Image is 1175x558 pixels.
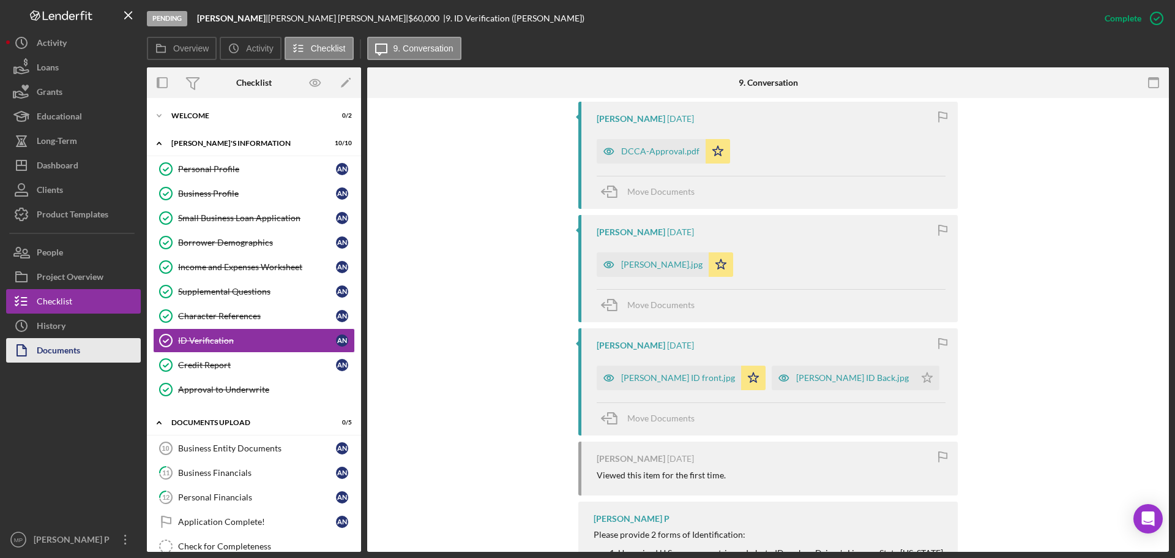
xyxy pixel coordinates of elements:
[178,213,336,223] div: Small Business Loan Application
[6,31,141,55] a: Activity
[147,37,217,60] button: Overview
[6,289,141,314] button: Checklist
[6,265,141,289] button: Project Overview
[336,359,348,371] div: A N
[6,153,141,178] button: Dashboard
[178,517,336,527] div: Application Complete!
[6,527,141,552] button: MP[PERSON_NAME] P
[178,189,336,198] div: Business Profile
[336,212,348,224] div: A N
[394,43,453,53] label: 9. Conversation
[37,153,78,181] div: Dashboard
[153,255,355,279] a: Income and Expenses WorksheetAN
[178,336,336,345] div: ID Verification
[173,43,209,53] label: Overview
[37,265,103,292] div: Project Overview
[597,176,707,207] button: Move Documents
[597,470,726,480] div: Viewed this item for the first time.
[330,112,352,119] div: 0 / 2
[336,261,348,273] div: A N
[162,469,170,477] tspan: 11
[178,443,336,453] div: Business Entity Documents
[597,139,730,164] button: DCCA-Approval.pdf
[153,485,355,510] a: 12Personal FinancialsAN
[6,338,141,363] button: Documents
[597,290,707,320] button: Move Documents
[772,366,939,390] button: [PERSON_NAME] ID Back.jpg
[178,164,336,174] div: Personal Profile
[285,37,354,60] button: Checklist
[153,304,355,328] a: Character ReferencesAN
[621,146,699,156] div: DCCA-Approval.pdf
[37,55,59,83] div: Loans
[153,353,355,377] a: Credit ReportAN
[147,11,187,26] div: Pending
[6,240,141,265] button: People
[594,514,670,524] div: [PERSON_NAME] P
[796,373,909,383] div: [PERSON_NAME] ID Back.jpg
[6,314,141,338] button: History
[6,202,141,227] a: Product Templates
[1105,6,1141,31] div: Complete
[597,403,707,434] button: Move Documents
[37,289,72,317] div: Checklist
[621,260,703,270] div: [PERSON_NAME].jpg
[153,230,355,255] a: Borrower DemographicsAN
[14,537,23,543] text: MP
[153,279,355,304] a: Supplemental QuestionsAN
[336,310,348,322] div: A N
[6,104,141,129] button: Educational
[153,157,355,181] a: Personal ProfileAN
[336,163,348,175] div: A N
[153,461,355,485] a: 11Business FinancialsAN
[597,454,665,464] div: [PERSON_NAME]
[739,78,798,88] div: 9. Conversation
[178,385,354,394] div: Approval to Underwrite
[336,491,348,503] div: A N
[171,419,321,426] div: DOCUMENTS UPLOAD
[597,114,665,124] div: [PERSON_NAME]
[311,43,346,53] label: Checklist
[178,360,336,370] div: Credit Report
[627,186,695,197] span: Move Documents
[1133,504,1163,533] div: Open Intercom Messenger
[37,240,63,268] div: People
[37,129,77,156] div: Long-Term
[246,43,273,53] label: Activity
[37,314,65,341] div: History
[6,55,141,80] button: Loans
[627,413,695,423] span: Move Documents
[37,31,67,58] div: Activity
[37,104,82,132] div: Educational
[336,442,348,454] div: A N
[178,492,336,502] div: Personal Financials
[178,287,336,296] div: Supplemental Questions
[178,468,336,478] div: Business Financials
[6,178,141,202] button: Clients
[621,373,735,383] div: [PERSON_NAME] ID front.jpg
[336,516,348,528] div: A N
[443,13,584,23] div: | 9. ID Verification ([PERSON_NAME])
[336,467,348,479] div: A N
[597,252,733,277] button: [PERSON_NAME].jpg
[220,37,281,60] button: Activity
[162,445,169,452] tspan: 10
[336,285,348,298] div: A N
[367,37,461,60] button: 9. Conversation
[153,328,355,353] a: ID VerificationAN
[197,13,266,23] b: [PERSON_NAME]
[6,129,141,153] button: Long-Term
[627,300,695,310] span: Move Documents
[336,187,348,200] div: A N
[37,338,80,366] div: Documents
[153,510,355,534] a: Application Complete!AN
[667,341,694,350] time: 2025-08-15 07:38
